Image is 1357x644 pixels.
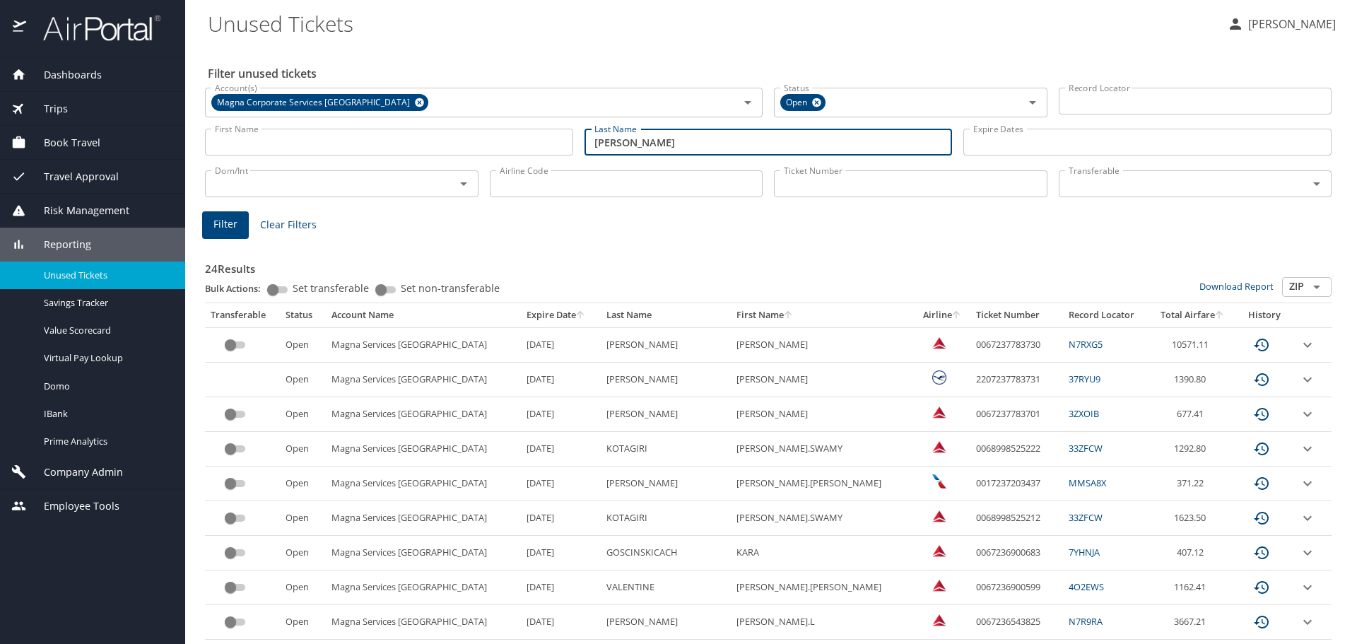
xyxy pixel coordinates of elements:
th: Total Airfare [1150,303,1235,327]
h1: Unused Tickets [208,1,1216,45]
td: [PERSON_NAME].SWAMY [731,432,914,467]
td: Open [280,363,326,397]
a: 33ZFCW [1069,442,1103,455]
button: expand row [1299,510,1316,527]
button: expand row [1299,336,1316,353]
td: [PERSON_NAME] [601,467,730,501]
td: 0068998525222 [970,432,1062,467]
span: Risk Management [26,203,129,218]
a: 4O2EWS [1069,580,1104,593]
div: Magna Corporate Services [GEOGRAPHIC_DATA] [211,94,428,111]
button: expand row [1299,544,1316,561]
span: Value Scorecard [44,324,168,337]
button: Clear Filters [254,212,322,238]
td: [DATE] [521,536,601,570]
td: KOTAGIRI [601,432,730,467]
img: airportal-logo.png [28,14,160,42]
td: 0067236543825 [970,605,1062,640]
img: American Airlines [932,474,946,488]
td: 1390.80 [1150,363,1235,397]
td: 1162.41 [1150,570,1235,605]
td: [DATE] [521,432,601,467]
a: MMSA8X [1069,476,1106,489]
td: Open [280,570,326,605]
button: sort [576,311,586,320]
td: Open [280,432,326,467]
td: [PERSON_NAME].[PERSON_NAME] [731,467,914,501]
a: 3ZXOIB [1069,407,1099,420]
h2: Filter unused tickets [208,62,1334,85]
td: Open [280,327,326,362]
td: [PERSON_NAME] [601,605,730,640]
td: Magna Services [GEOGRAPHIC_DATA] [326,501,521,536]
td: [PERSON_NAME] [731,397,914,432]
td: Magna Services [GEOGRAPHIC_DATA] [326,397,521,432]
td: [PERSON_NAME] [601,327,730,362]
img: Delta Airlines [932,613,946,627]
td: [DATE] [521,570,601,605]
td: 1292.80 [1150,432,1235,467]
a: 7YHNJA [1069,546,1100,558]
td: Magna Services [GEOGRAPHIC_DATA] [326,570,521,605]
td: 0067237783701 [970,397,1062,432]
div: Open [780,94,826,111]
img: icon-airportal.png [13,14,28,42]
span: Filter [213,216,237,233]
th: Account Name [326,303,521,327]
h3: 24 Results [205,252,1332,277]
td: 0067236900599 [970,570,1062,605]
p: Bulk Actions: [205,282,272,295]
a: 37RYU9 [1069,373,1100,385]
td: [DATE] [521,605,601,640]
a: N7RXG5 [1069,338,1103,351]
td: [PERSON_NAME].[PERSON_NAME] [731,570,914,605]
button: expand row [1299,371,1316,388]
span: Domo [44,380,168,393]
td: Open [280,467,326,501]
a: N7R9RA [1069,615,1103,628]
td: [PERSON_NAME] [601,363,730,397]
td: 1623.50 [1150,501,1235,536]
td: [DATE] [521,363,601,397]
button: expand row [1299,440,1316,457]
img: Delta Airlines [932,578,946,592]
span: Set transferable [293,283,369,293]
img: Delta Airlines [932,509,946,523]
button: Open [1307,277,1327,297]
td: Open [280,397,326,432]
td: [PERSON_NAME] [601,397,730,432]
td: [PERSON_NAME] [731,327,914,362]
td: Magna Services [GEOGRAPHIC_DATA] [326,432,521,467]
span: Trips [26,101,68,117]
span: Virtual Pay Lookup [44,351,168,365]
th: Status [280,303,326,327]
td: 3667.21 [1150,605,1235,640]
button: sort [952,311,962,320]
th: History [1235,303,1293,327]
button: Open [1307,174,1327,194]
button: [PERSON_NAME] [1221,11,1341,37]
span: Magna Corporate Services [GEOGRAPHIC_DATA] [211,95,418,110]
td: 0067236900683 [970,536,1062,570]
td: [DATE] [521,397,601,432]
span: Dashboards [26,67,102,83]
td: 0068998525212 [970,501,1062,536]
span: IBank [44,407,168,421]
button: Open [454,174,474,194]
td: 10571.11 [1150,327,1235,362]
img: Delta Airlines [932,405,946,419]
span: Travel Approval [26,169,119,185]
td: Open [280,536,326,570]
span: Unused Tickets [44,269,168,282]
td: Open [280,501,326,536]
span: Book Travel [26,135,100,151]
a: Download Report [1199,280,1274,293]
th: Ticket Number [970,303,1062,327]
td: 0067237783730 [970,327,1062,362]
th: Airline [914,303,970,327]
button: Open [1023,93,1042,112]
button: Open [738,93,758,112]
td: GOSCINSKICACH [601,536,730,570]
img: Delta Airlines [932,336,946,350]
button: expand row [1299,475,1316,492]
